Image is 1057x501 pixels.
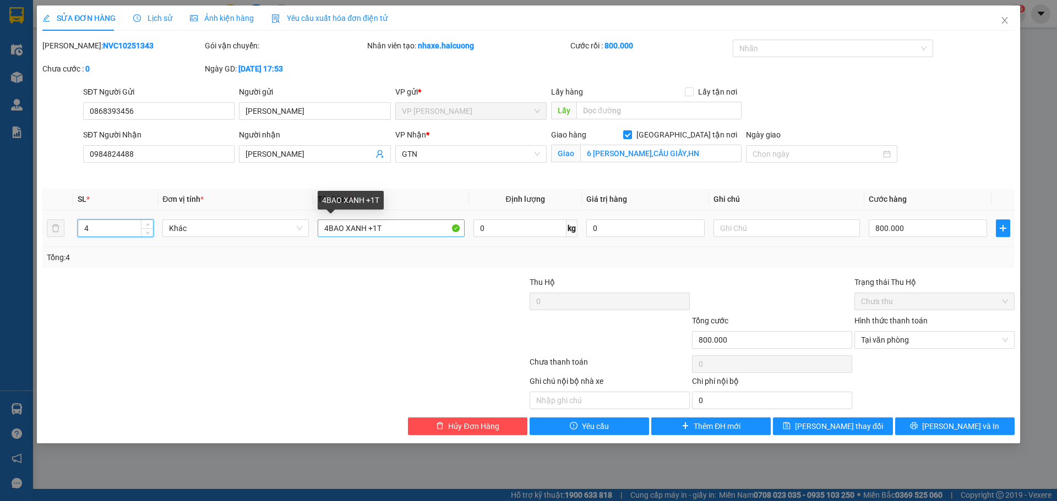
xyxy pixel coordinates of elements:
[694,86,742,98] span: Lấy tận nơi
[42,14,50,22] span: edit
[1000,16,1009,25] span: close
[869,195,907,203] span: Cước hàng
[528,356,691,375] div: Chưa thanh toán
[895,417,1015,435] button: printer[PERSON_NAME] và In
[530,392,690,409] input: Nhập ghi chú
[753,148,881,160] input: Ngày giao
[436,422,444,431] span: delete
[402,103,540,119] span: VP Nguyễn Văn Cừ
[367,40,568,52] div: Nhân viên tạo:
[576,102,742,119] input: Dọc đường
[402,146,540,162] span: GTN
[692,375,852,392] div: Chi phí nội bộ
[395,86,547,98] div: VP gửi
[694,420,740,432] span: Thêm ĐH mới
[9,10,26,22] span: Gửi:
[692,316,728,325] span: Tổng cước
[586,195,627,203] span: Giá trị hàng
[682,422,689,431] span: plus
[709,189,864,210] th: Ghi chú
[205,63,365,75] div: Ngày GD:
[861,293,1008,310] span: Chưa thu
[506,195,545,203] span: Định lượng
[746,130,781,139] label: Ngày giao
[530,375,690,392] div: Ghi chú nội bộ nhà xe
[9,49,97,64] div: 0868393456
[103,41,154,50] b: NVC10251343
[190,14,198,22] span: picture
[566,219,577,237] span: kg
[105,51,268,109] span: 6 [PERSON_NAME],CẦU GIẤY,HN
[551,130,586,139] span: Giao hàng
[47,219,64,237] button: delete
[133,14,141,22] span: clock-circle
[205,40,365,52] div: Gói vận chuyển:
[604,41,633,50] b: 800.000
[318,219,464,237] input: VD: Bàn, Ghế
[105,10,132,22] span: Nhận:
[141,228,153,236] span: Decrease Value
[239,86,390,98] div: Người gửi
[190,14,254,23] span: Ảnh kiện hàng
[582,420,609,432] span: Yêu cầu
[773,417,892,435] button: save[PERSON_NAME] thay đổi
[570,422,577,431] span: exclamation-circle
[910,422,918,431] span: printer
[47,251,408,263] div: Tổng: 4
[448,420,499,432] span: Hủy Đơn Hàng
[996,224,1010,233] span: plus
[9,9,97,36] div: VP [PERSON_NAME]
[169,220,302,236] span: Khác
[271,14,388,23] span: Yêu cầu xuất hóa đơn điện tử
[162,195,204,203] span: Đơn vị tính
[551,145,580,162] span: Giao
[651,417,771,435] button: plusThêm ĐH mới
[83,86,235,98] div: SĐT Người Gửi
[854,276,1015,288] div: Trạng thái Thu Hộ
[375,150,384,158] span: user-add
[144,222,151,228] span: up
[530,278,555,287] span: Thu Hộ
[271,14,280,23] img: icon
[105,36,268,51] div: 0984824488
[105,9,268,23] div: GTN
[530,417,649,435] button: exclamation-circleYêu cầu
[989,5,1020,36] button: Close
[580,145,742,162] input: Giao tận nơi
[105,23,268,36] div: [PERSON_NAME]
[854,316,928,325] label: Hình thức thanh toán
[570,40,731,52] div: Cước rồi :
[85,64,90,73] b: 0
[551,87,583,96] span: Lấy hàng
[42,14,116,23] span: SỬA ĐƠN HÀNG
[395,130,426,139] span: VP Nhận
[408,417,527,435] button: deleteHủy Đơn Hàng
[632,129,742,141] span: [GEOGRAPHIC_DATA] tận nơi
[238,64,283,73] b: [DATE] 17:53
[78,195,86,203] span: SL
[144,229,151,236] span: down
[141,220,153,228] span: Increase Value
[42,40,203,52] div: [PERSON_NAME]:
[922,420,999,432] span: [PERSON_NAME] và In
[418,41,474,50] b: nhaxe.haicuong
[861,332,1008,348] span: Tại văn phòng
[996,219,1010,237] button: plus
[42,63,203,75] div: Chưa cước :
[713,219,860,237] input: Ghi Chú
[105,57,120,69] span: TC:
[795,420,883,432] span: [PERSON_NAME] thay đổi
[9,36,97,49] div: [PERSON_NAME]
[83,129,235,141] div: SĐT Người Nhận
[239,129,390,141] div: Người nhận
[551,102,576,119] span: Lấy
[783,422,791,431] span: save
[318,191,384,210] div: 4BAO XANH +1T
[133,14,172,23] span: Lịch sử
